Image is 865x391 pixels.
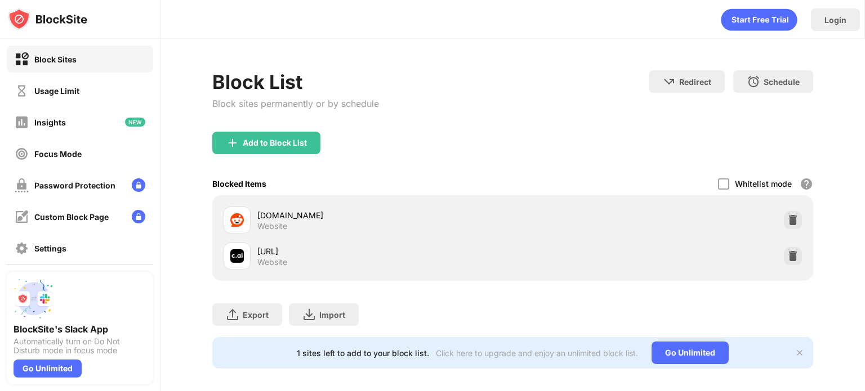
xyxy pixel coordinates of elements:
[14,323,146,335] div: BlockSite's Slack App
[824,15,846,25] div: Login
[721,8,797,31] div: animation
[243,138,307,147] div: Add to Block List
[34,212,109,222] div: Custom Block Page
[230,213,244,227] img: favicons
[735,179,792,188] div: Whitelist mode
[34,86,79,96] div: Usage Limit
[257,209,512,221] div: [DOMAIN_NAME]
[243,310,269,320] div: Export
[34,149,82,159] div: Focus Mode
[230,249,244,263] img: favicons
[297,348,429,358] div: 1 sites left to add to your block list.
[132,178,145,192] img: lock-menu.svg
[764,77,800,87] div: Schedule
[795,348,804,357] img: x-button.svg
[212,70,379,93] div: Block List
[15,115,29,129] img: insights-off.svg
[14,359,82,377] div: Go Unlimited
[14,337,146,355] div: Automatically turn on Do Not Disturb mode in focus mode
[257,221,287,231] div: Website
[15,178,29,192] img: password-protection-off.svg
[34,244,66,253] div: Settings
[34,118,66,127] div: Insights
[125,118,145,127] img: new-icon.svg
[15,241,29,255] img: settings-off.svg
[15,147,29,161] img: focus-off.svg
[132,210,145,223] img: lock-menu.svg
[34,181,115,190] div: Password Protection
[34,55,77,64] div: Block Sites
[14,278,54,319] img: push-slack.svg
[212,179,266,188] div: Blocked Items
[15,52,29,66] img: block-on.svg
[8,8,87,30] img: logo-blocksite.svg
[652,341,729,364] div: Go Unlimited
[15,84,29,98] img: time-usage-off.svg
[257,257,287,267] div: Website
[212,98,379,109] div: Block sites permanently or by schedule
[319,310,345,320] div: Import
[679,77,711,87] div: Redirect
[257,245,512,257] div: [URL]
[436,348,638,358] div: Click here to upgrade and enjoy an unlimited block list.
[15,210,29,224] img: customize-block-page-off.svg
